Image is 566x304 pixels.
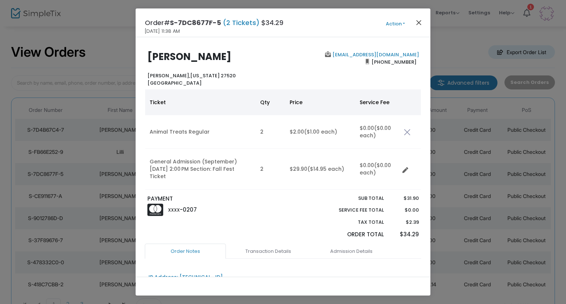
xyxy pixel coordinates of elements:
p: Sub total [321,195,384,202]
td: 2 [256,149,285,190]
span: ($1.00 each) [304,128,337,135]
td: 2 [256,115,285,149]
span: ($14.95 each) [307,165,344,173]
td: $2.00 [285,115,355,149]
p: Service Fee Total [321,206,384,214]
span: ($0.00 each) [360,124,391,139]
p: $31.90 [391,195,419,202]
span: [PERSON_NAME], [147,72,190,79]
a: Order Notes [145,244,226,259]
th: Ticket [145,89,256,115]
button: Action [373,20,417,28]
span: -0207 [180,206,197,213]
span: XXXX [168,207,180,213]
span: [PHONE_NUMBER] [369,56,419,68]
td: $29.90 [285,149,355,190]
a: [EMAIL_ADDRESS][DOMAIN_NAME] [331,51,419,58]
p: Order Total [321,230,384,239]
button: Close [414,18,424,27]
td: General Admission (September) [DATE] 2:00 PM Section: Fall Fest Ticket [145,149,256,190]
div: IP Address: [TECHNICAL_ID] [149,273,223,281]
p: $2.39 [391,219,419,226]
span: S-7DC8677F-5 [170,18,221,27]
th: Qty [256,89,285,115]
b: [US_STATE] 27520 [GEOGRAPHIC_DATA] [147,72,236,86]
th: Service Fee [355,89,399,115]
h4: Order# $34.29 [145,18,283,28]
a: Transaction Details [228,244,309,259]
a: Admission Details [311,244,392,259]
td: $0.00 [355,149,399,190]
span: [DATE] 11:38 AM [145,28,180,35]
p: $0.00 [391,206,419,214]
p: $34.29 [391,230,419,239]
p: Tax Total [321,219,384,226]
td: Animal Treats Regular [145,115,256,149]
span: ($0.00 each) [360,162,391,176]
p: PAYMENT [147,195,280,203]
span: (2 Tickets) [221,18,261,27]
img: cross.png [404,129,410,135]
th: Price [285,89,355,115]
td: $0.00 [355,115,399,149]
b: [PERSON_NAME] [147,50,231,63]
div: Data table [145,89,421,190]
